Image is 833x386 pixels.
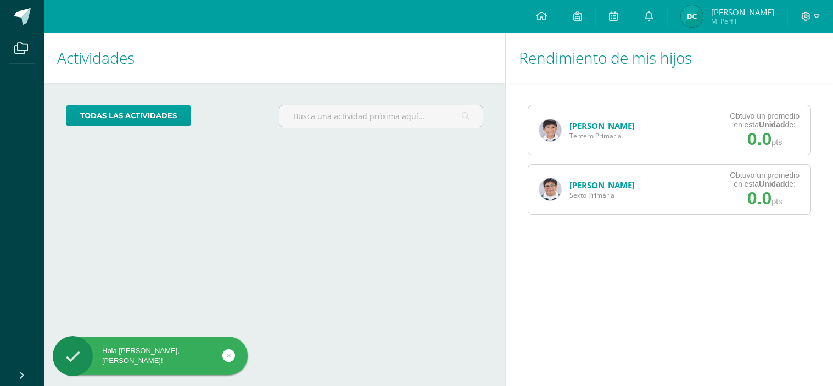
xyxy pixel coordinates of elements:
[681,5,703,27] img: edd577add05c2e2cd1ede43fd7e18666.png
[747,129,771,149] span: 0.0
[711,7,774,18] span: [PERSON_NAME]
[711,16,774,26] span: Mi Perfil
[730,171,800,188] div: Obtuvo un promedio en esta de:
[771,197,782,206] span: pts
[539,119,561,141] img: 1671a50c283fba8ab92ca57eadfca8ac.png
[569,180,635,191] a: [PERSON_NAME]
[759,180,785,188] strong: Unidad
[759,120,785,129] strong: Unidad
[730,111,800,129] div: Obtuvo un promedio en esta de:
[539,178,561,200] img: 289455d9f912a1fdde747066f10dde06.png
[279,105,483,127] input: Busca una actividad próxima aquí...
[771,138,782,147] span: pts
[569,120,635,131] a: [PERSON_NAME]
[519,33,820,83] h1: Rendimiento de mis hijos
[747,188,771,208] span: 0.0
[57,33,492,83] h1: Actividades
[66,105,191,126] a: todas las Actividades
[569,131,635,141] span: Tercero Primaria
[569,191,635,200] span: Sexto Primaria
[53,346,248,366] div: Hola [PERSON_NAME], [PERSON_NAME]!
